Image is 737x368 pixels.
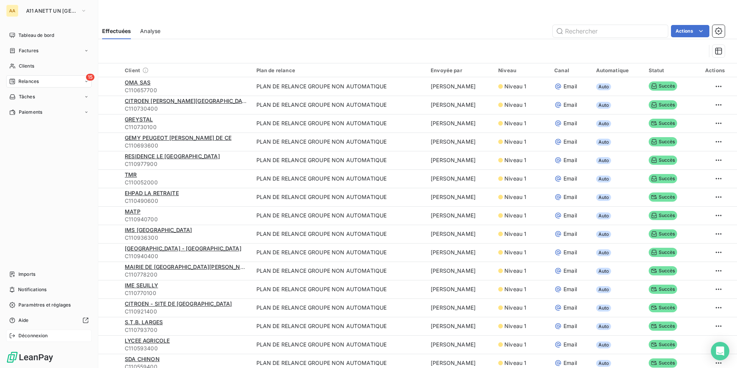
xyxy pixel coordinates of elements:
span: C110657700 [125,86,247,94]
span: Niveau 1 [504,267,526,275]
span: OMA SAS [125,79,150,86]
span: Niveau 1 [504,212,526,219]
div: AA [6,5,18,17]
span: Analyse [140,27,160,35]
span: Succès [649,156,678,165]
span: C110940400 [125,252,247,260]
span: Auto [596,286,611,293]
span: Niveau 1 [504,193,526,201]
span: C110693600 [125,142,247,149]
div: Open Intercom Messenger [711,342,729,360]
span: Auto [596,360,611,367]
td: [PERSON_NAME] [426,77,494,96]
span: Succès [649,211,678,220]
td: [PERSON_NAME] [426,188,494,206]
span: Succès [649,100,678,109]
span: Niveau 1 [504,175,526,182]
td: [PERSON_NAME] [426,243,494,262]
span: CITROEN [PERSON_NAME][GEOGRAPHIC_DATA] [125,98,251,104]
span: [GEOGRAPHIC_DATA] - [GEOGRAPHIC_DATA] [125,245,241,252]
span: Succès [649,266,678,275]
span: Email [563,341,577,348]
span: Niveau 1 [504,156,526,164]
td: PLAN DE RELANCE GROUPE NON AUTOMATIQUE [252,206,426,225]
span: IME SEUILLY [125,282,158,288]
td: PLAN DE RELANCE GROUPE NON AUTOMATIQUE [252,298,426,317]
div: Statut [649,67,687,73]
td: [PERSON_NAME] [426,298,494,317]
span: C110730100 [125,123,247,131]
span: Auto [596,120,611,127]
td: [PERSON_NAME] [426,206,494,225]
span: Succès [649,358,678,368]
td: [PERSON_NAME] [426,335,494,354]
span: Tâches [19,93,35,100]
span: Niveau 1 [504,119,526,127]
span: Clients [19,63,34,70]
span: Imports [18,271,35,278]
button: Actions [671,25,709,37]
span: Email [563,212,577,219]
td: [PERSON_NAME] [426,225,494,243]
span: Email [563,193,577,201]
span: Auto [596,176,611,182]
span: Succès [649,303,678,312]
span: Email [563,304,577,312]
span: Niveau 1 [504,359,526,367]
span: Niveau 1 [504,138,526,146]
span: C110052000 [125,179,247,186]
span: Factures [19,47,38,54]
td: PLAN DE RELANCE GROUPE NON AUTOMATIQUE [252,280,426,298]
span: Déconnexion [18,332,48,339]
span: Succès [649,137,678,146]
span: C110490600 [125,197,247,205]
span: Auto [596,157,611,164]
span: Email [563,285,577,293]
span: C110770100 [125,289,247,297]
span: Auto [596,323,611,330]
span: Paiements [19,109,42,116]
span: C110778200 [125,271,247,278]
span: SDA CHINON [125,356,160,362]
span: C110921400 [125,308,247,315]
td: [PERSON_NAME] [426,151,494,169]
td: [PERSON_NAME] [426,317,494,335]
span: Email [563,119,577,127]
span: Email [563,138,577,146]
span: Succès [649,229,678,239]
span: C110730400 [125,105,247,113]
span: Succès [649,285,678,294]
span: Email [563,359,577,367]
span: Auto [596,305,611,312]
span: Notifications [18,286,46,293]
span: GREYSTAL [125,116,153,123]
span: Email [563,267,577,275]
span: MAIRIE DE [GEOGRAPHIC_DATA][PERSON_NAME] [125,264,254,270]
span: GEMY PEUGEOT [PERSON_NAME] DE CE [125,134,231,141]
span: Email [563,156,577,164]
span: Auto [596,102,611,109]
div: Envoyée par [431,67,489,73]
span: Email [563,101,577,109]
td: PLAN DE RELANCE GROUPE NON AUTOMATIQUE [252,169,426,188]
span: A11 ANETT UN [GEOGRAPHIC_DATA] [26,8,78,14]
span: Email [563,322,577,330]
td: [PERSON_NAME] [426,169,494,188]
span: CITROEN - SITE DE [GEOGRAPHIC_DATA] [125,300,232,307]
span: Succès [649,81,678,91]
span: Niveau 1 [504,285,526,293]
td: PLAN DE RELANCE GROUPE NON AUTOMATIQUE [252,133,426,151]
td: [PERSON_NAME] [426,280,494,298]
span: Aide [18,317,29,324]
span: Niveau 1 [504,230,526,238]
input: Rechercher [553,25,668,37]
span: Succès [649,174,678,183]
span: Niveau 1 [504,249,526,256]
div: Canal [554,67,587,73]
span: Auto [596,231,611,238]
div: Automatique [596,67,640,73]
span: Niveau 1 [504,322,526,330]
span: Auto [596,341,611,348]
span: Niveau 1 [504,341,526,348]
td: PLAN DE RELANCE GROUPE NON AUTOMATIQUE [252,96,426,114]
